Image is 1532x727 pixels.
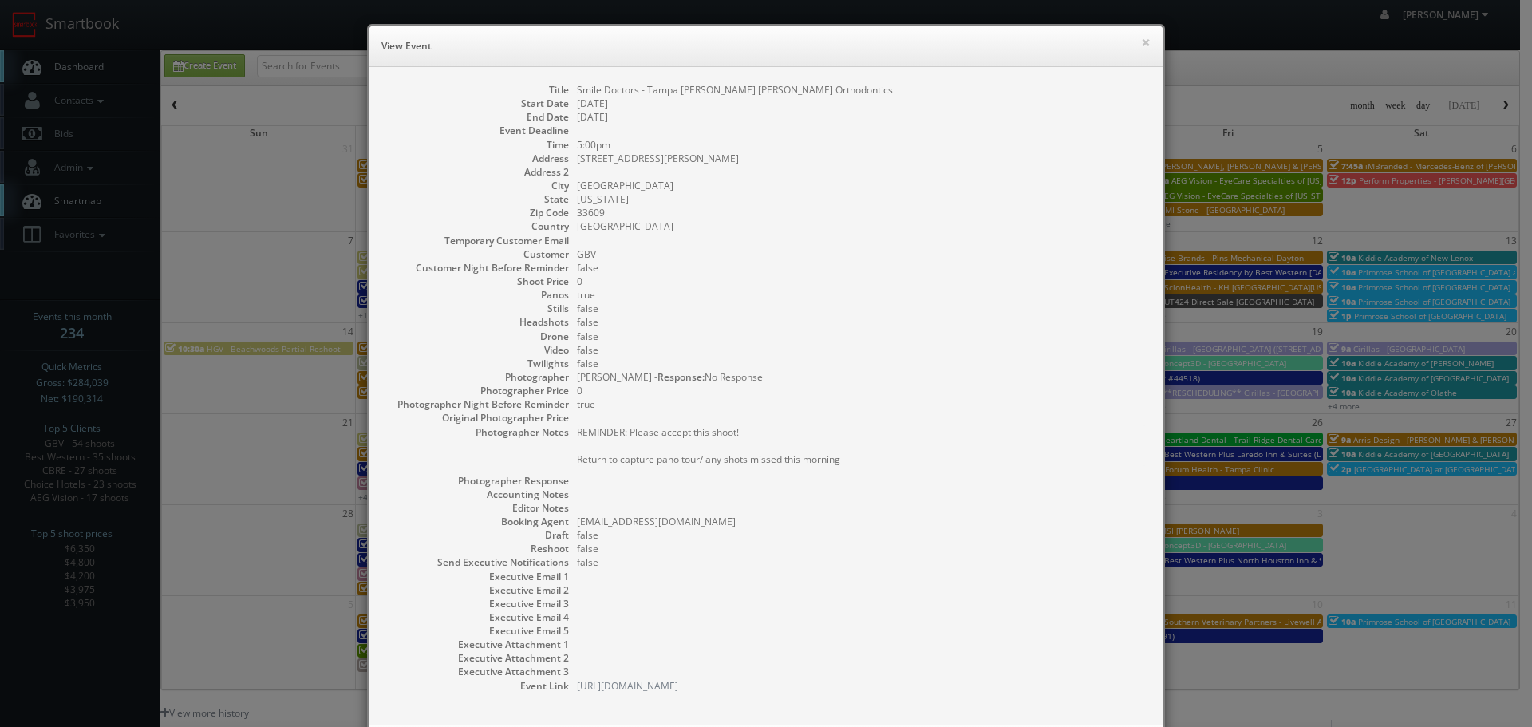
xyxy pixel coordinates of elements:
dt: Video [385,343,569,357]
dt: Executive Attachment 1 [385,638,569,651]
dt: Zip Code [385,206,569,219]
dd: 0 [577,275,1147,288]
dd: [EMAIL_ADDRESS][DOMAIN_NAME] [577,515,1147,528]
dd: [PERSON_NAME] - No Response [577,370,1147,384]
dt: Twilights [385,357,569,370]
dd: [US_STATE] [577,192,1147,206]
dt: Country [385,219,569,233]
dt: Customer Night Before Reminder [385,261,569,275]
dt: Photographer Night Before Reminder [385,397,569,411]
b: Response: [657,370,705,384]
dd: [GEOGRAPHIC_DATA] [577,179,1147,192]
dt: Executive Attachment 2 [385,651,569,665]
dt: Executive Email 4 [385,610,569,624]
dd: false [577,330,1147,343]
dt: Draft [385,528,569,542]
pre: REMINDER: Please accept this shoot! Return to capture pano tour/ any shots missed this morning [577,425,1147,466]
dd: [DATE] [577,110,1147,124]
dt: Title [385,83,569,97]
dd: false [577,302,1147,315]
dt: State [385,192,569,206]
dd: 33609 [577,206,1147,219]
dt: Photographer [385,370,569,384]
dt: Temporary Customer Email [385,234,569,247]
dd: GBV [577,247,1147,261]
dt: Shoot Price [385,275,569,288]
dt: Photographer Notes [385,425,569,439]
dt: Executive Attachment 3 [385,665,569,678]
dd: false [577,343,1147,357]
dt: Reshoot [385,542,569,555]
dt: Photographer Price [385,384,569,397]
dt: Executive Email 3 [385,597,569,610]
dt: Original Photographer Price [385,411,569,425]
dd: false [577,261,1147,275]
dd: true [577,288,1147,302]
dt: Start Date [385,97,569,110]
dd: false [577,542,1147,555]
dt: Booking Agent [385,515,569,528]
dd: [DATE] [577,97,1147,110]
dt: Event Deadline [385,124,569,137]
dt: Accounting Notes [385,488,569,501]
dt: City [385,179,569,192]
dd: 5:00pm [577,138,1147,152]
dt: Address 2 [385,165,569,179]
dt: Address [385,152,569,165]
dd: false [577,528,1147,542]
dt: Stills [385,302,569,315]
dd: [STREET_ADDRESS][PERSON_NAME] [577,152,1147,165]
dt: Executive Email 5 [385,624,569,638]
dt: Executive Email 1 [385,570,569,583]
dt: Panos [385,288,569,302]
dd: false [577,357,1147,370]
dd: false [577,315,1147,329]
dt: Editor Notes [385,501,569,515]
dd: true [577,397,1147,411]
dd: [GEOGRAPHIC_DATA] [577,219,1147,233]
dd: 0 [577,384,1147,397]
dt: Event Link [385,679,569,693]
dd: Smile Doctors - Tampa [PERSON_NAME] [PERSON_NAME] Orthodontics [577,83,1147,97]
dt: Headshots [385,315,569,329]
dt: Drone [385,330,569,343]
dt: Time [385,138,569,152]
dt: Photographer Response [385,474,569,488]
dt: Executive Email 2 [385,583,569,597]
dt: End Date [385,110,569,124]
dd: false [577,555,1147,569]
a: [URL][DOMAIN_NAME] [577,679,678,693]
dt: Customer [385,247,569,261]
dt: Send Executive Notifications [385,555,569,569]
h6: View Event [381,38,1151,54]
button: × [1141,37,1151,48]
